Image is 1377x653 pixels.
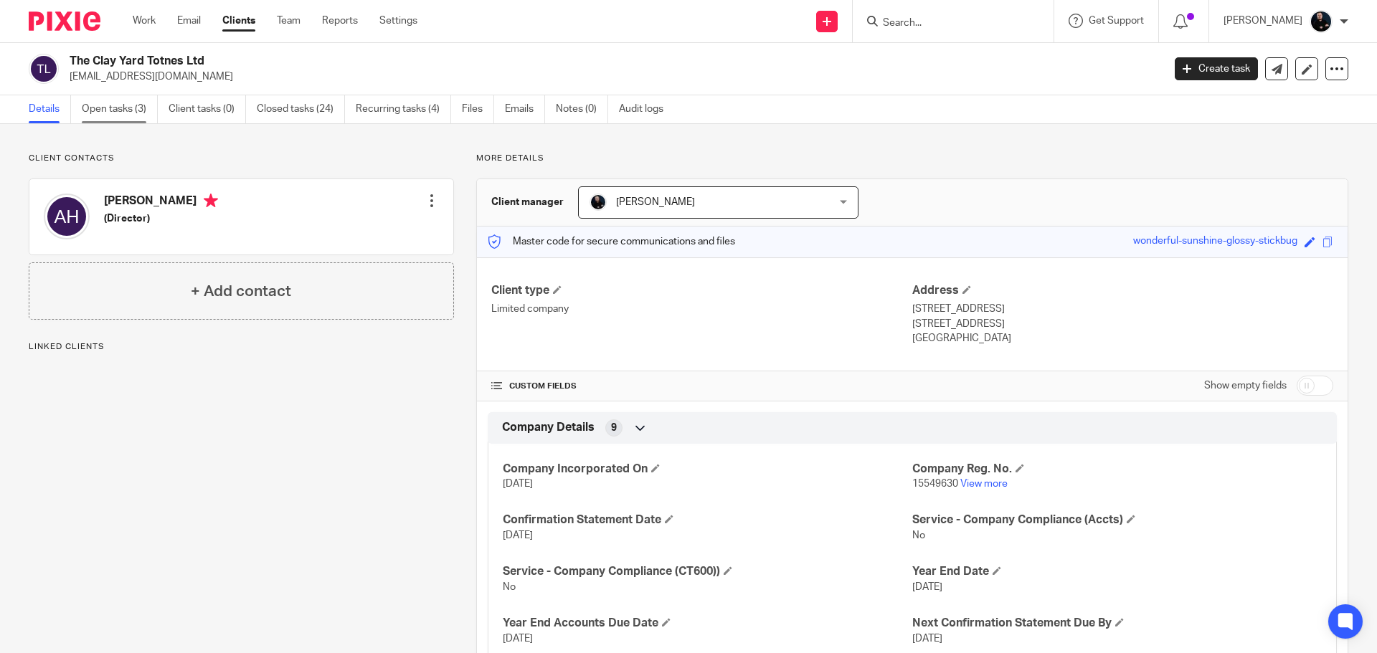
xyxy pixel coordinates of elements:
h3: Client manager [491,195,564,209]
a: Create task [1175,57,1258,80]
span: [PERSON_NAME] [616,197,695,207]
img: Pixie [29,11,100,31]
h4: Service - Company Compliance (Accts) [912,513,1322,528]
a: Audit logs [619,95,674,123]
p: [EMAIL_ADDRESS][DOMAIN_NAME] [70,70,1153,84]
a: Reports [322,14,358,28]
h4: Next Confirmation Statement Due By [912,616,1322,631]
span: No [912,530,925,540]
a: Recurring tasks (4) [356,95,451,123]
span: [DATE] [912,582,942,592]
i: Primary [204,194,218,208]
input: Search [881,17,1011,30]
h4: Service - Company Compliance (CT600)) [503,564,912,579]
span: 15549630 [912,479,958,489]
p: [STREET_ADDRESS] [912,317,1333,331]
h2: The Clay Yard Totnes Ltd [70,54,937,69]
a: Open tasks (3) [82,95,158,123]
a: Clients [222,14,255,28]
img: Headshots%20accounting4everything_Poppy%20Jakes%20Photography-2203.jpg [1310,10,1333,33]
p: [PERSON_NAME] [1224,14,1302,28]
span: 9 [611,421,617,435]
div: wonderful-sunshine-glossy-stickbug [1133,234,1297,250]
a: Settings [379,14,417,28]
span: Company Details [502,420,595,435]
label: Show empty fields [1204,378,1287,393]
p: [GEOGRAPHIC_DATA] [912,331,1333,345]
a: Details [29,95,71,123]
a: Closed tasks (24) [257,95,345,123]
a: Notes (0) [556,95,608,123]
h4: CUSTOM FIELDS [491,381,912,392]
h4: Confirmation Statement Date [503,513,912,528]
h4: + Add contact [191,280,291,302]
span: [DATE] [503,530,533,540]
span: [DATE] [503,634,533,644]
h4: Address [912,283,1333,298]
p: [STREET_ADDRESS] [912,302,1333,316]
p: Limited company [491,302,912,316]
span: No [503,582,516,592]
a: View more [960,479,1008,489]
h4: Company Incorporated On [503,462,912,477]
img: Headshots%20accounting4everything_Poppy%20Jakes%20Photography-2203.jpg [590,194,607,211]
img: svg%3E [44,194,90,239]
span: Get Support [1089,16,1144,26]
h5: (Director) [104,211,218,226]
p: Linked clients [29,341,454,353]
p: Master code for secure communications and files [488,234,735,249]
img: svg%3E [29,54,59,84]
h4: Year End Date [912,564,1322,579]
a: Email [177,14,201,28]
a: Team [277,14,301,28]
h4: Year End Accounts Due Date [503,616,912,631]
h4: Company Reg. No. [912,462,1322,477]
a: Work [133,14,156,28]
p: Client contacts [29,153,454,164]
span: [DATE] [503,479,533,489]
a: Client tasks (0) [169,95,246,123]
h4: [PERSON_NAME] [104,194,218,211]
a: Emails [505,95,545,123]
a: Files [462,95,494,123]
p: More details [476,153,1348,164]
span: [DATE] [912,634,942,644]
h4: Client type [491,283,912,298]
